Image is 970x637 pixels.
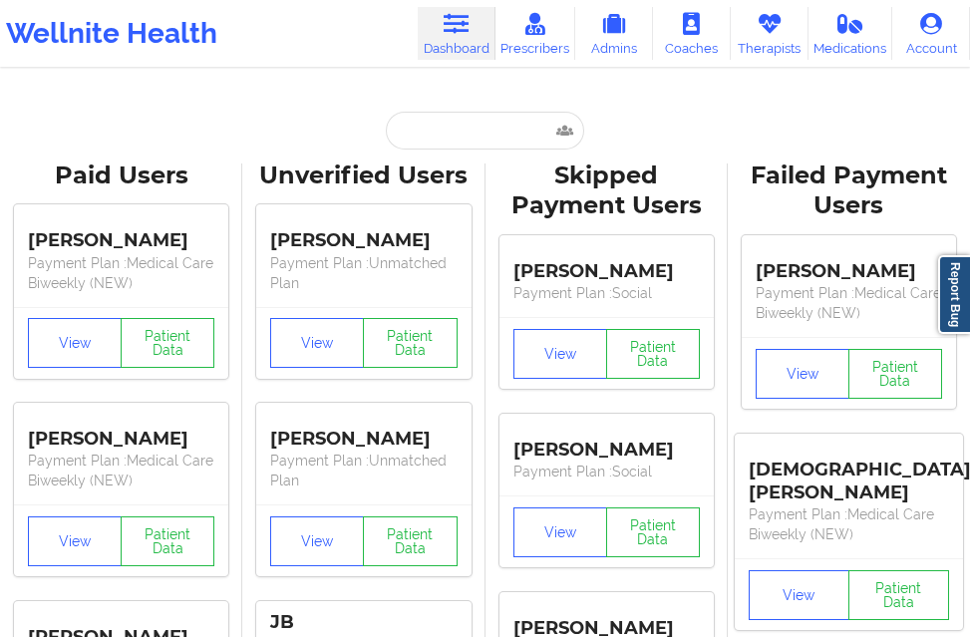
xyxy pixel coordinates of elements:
[513,283,700,303] p: Payment Plan : Social
[14,160,228,191] div: Paid Users
[513,424,700,462] div: [PERSON_NAME]
[513,245,700,283] div: [PERSON_NAME]
[756,245,942,283] div: [PERSON_NAME]
[28,318,122,368] button: View
[606,507,700,557] button: Patient Data
[418,7,495,60] a: Dashboard
[270,215,457,253] div: [PERSON_NAME]
[808,7,892,60] a: Medications
[756,283,942,323] p: Payment Plan : Medical Care Biweekly (NEW)
[756,349,849,399] button: View
[575,7,653,60] a: Admins
[495,7,575,60] a: Prescribers
[270,611,457,634] div: JB
[28,253,214,293] p: Payment Plan : Medical Care Biweekly (NEW)
[749,504,949,544] p: Payment Plan : Medical Care Biweekly (NEW)
[731,7,808,60] a: Therapists
[499,160,714,222] div: Skipped Payment Users
[742,160,956,222] div: Failed Payment Users
[938,255,970,334] a: Report Bug
[121,318,214,368] button: Patient Data
[513,507,607,557] button: View
[749,444,949,504] div: [DEMOGRAPHIC_DATA][PERSON_NAME]
[513,462,700,481] p: Payment Plan : Social
[28,215,214,253] div: [PERSON_NAME]
[363,318,457,368] button: Patient Data
[848,349,942,399] button: Patient Data
[653,7,731,60] a: Coaches
[513,329,607,379] button: View
[270,253,457,293] p: Payment Plan : Unmatched Plan
[270,516,364,566] button: View
[121,516,214,566] button: Patient Data
[848,570,949,620] button: Patient Data
[363,516,457,566] button: Patient Data
[749,570,849,620] button: View
[256,160,471,191] div: Unverified Users
[28,413,214,451] div: [PERSON_NAME]
[28,451,214,490] p: Payment Plan : Medical Care Biweekly (NEW)
[270,318,364,368] button: View
[892,7,970,60] a: Account
[270,451,457,490] p: Payment Plan : Unmatched Plan
[606,329,700,379] button: Patient Data
[270,413,457,451] div: [PERSON_NAME]
[28,516,122,566] button: View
